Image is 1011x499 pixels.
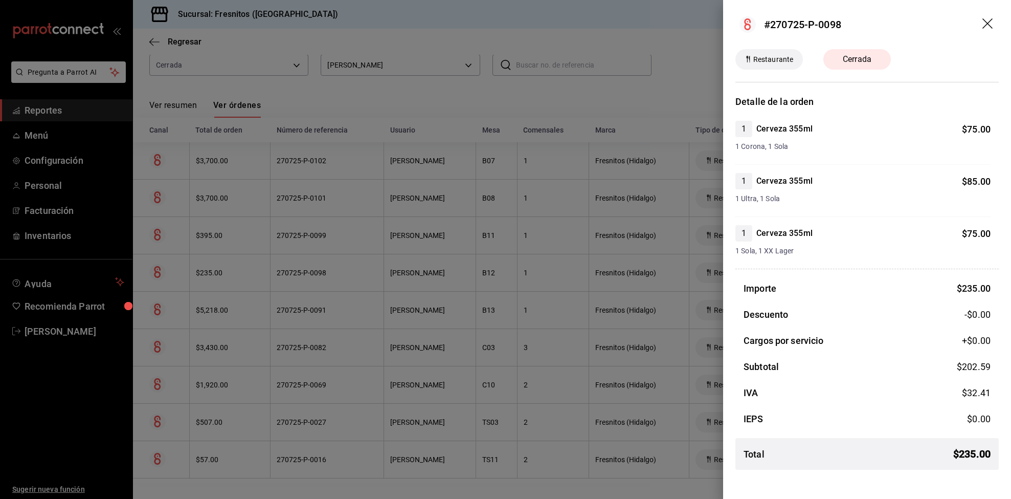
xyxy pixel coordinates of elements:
[962,228,991,239] span: $ 75.00
[744,360,779,374] h3: Subtotal
[962,334,991,348] span: +$ 0.00
[735,123,752,135] span: 1
[957,283,991,294] span: $ 235.00
[964,308,991,321] span: -$0.00
[749,54,797,65] span: Restaurante
[962,176,991,187] span: $ 85.00
[735,193,991,204] span: 1 Ultra, 1 Sola
[744,308,788,321] h3: Descuento
[837,53,878,66] span: Cerrada
[744,447,765,461] h3: Total
[756,123,813,135] h4: Cerveza 355ml
[735,227,752,240] span: 1
[735,141,991,152] span: 1 Corona, 1 Sola
[962,124,991,135] span: $ 75.00
[756,175,813,187] h4: Cerveza 355ml
[744,334,824,348] h3: Cargos por servicio
[744,386,758,400] h3: IVA
[735,95,999,109] h3: Detalle de la orden
[957,361,991,372] span: $ 202.59
[744,412,763,426] h3: IEPS
[962,387,991,398] span: $ 32.41
[967,414,991,424] span: $ 0.00
[764,17,841,32] div: #270725-P-0098
[982,18,995,31] button: drag
[735,246,991,256] span: 1 Sola, 1 XX Lager
[953,446,991,462] span: $ 235.00
[735,175,752,187] span: 1
[756,227,813,240] h4: Cerveza 355ml
[744,281,776,295] h3: Importe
